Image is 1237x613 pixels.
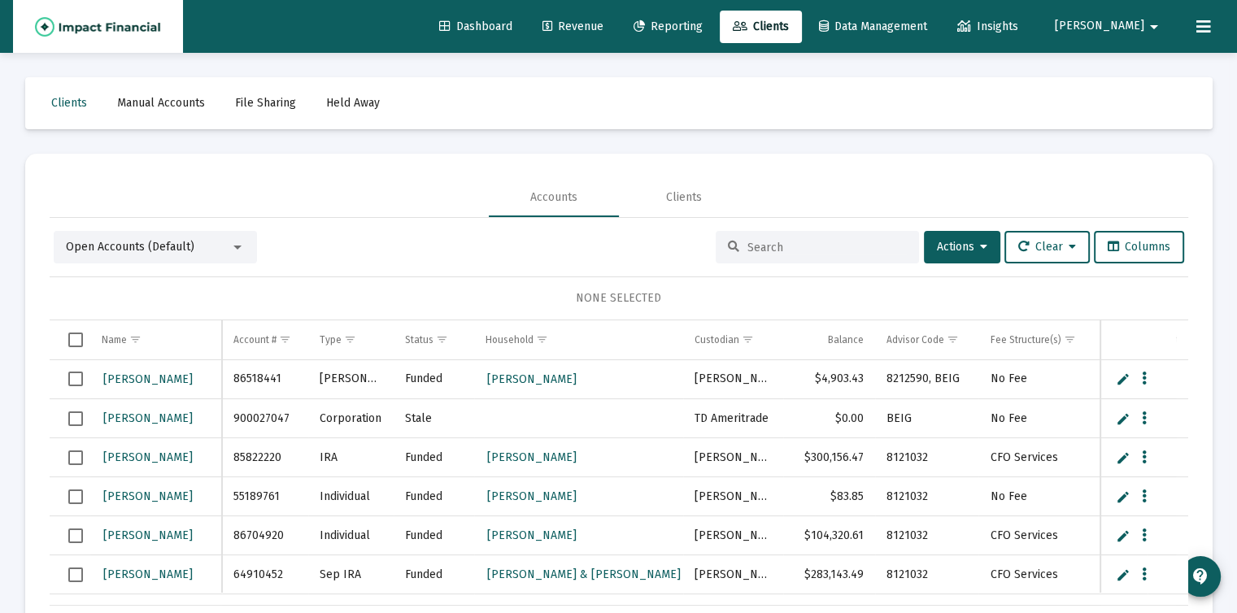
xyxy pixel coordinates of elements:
[51,96,87,110] span: Clients
[530,189,577,206] div: Accounts
[103,528,193,542] span: [PERSON_NAME]
[1055,20,1144,33] span: [PERSON_NAME]
[222,320,308,359] td: Column Account #
[720,11,802,43] a: Clients
[68,489,83,504] div: Select row
[683,399,782,438] td: TD Ameritrade
[486,524,578,547] a: [PERSON_NAME]
[103,567,193,581] span: [PERSON_NAME]
[320,333,342,346] div: Type
[405,371,463,387] div: Funded
[308,477,394,516] td: Individual
[474,320,683,359] td: Column Household
[1116,489,1130,504] a: Edit
[783,516,875,555] td: $104,320.61
[487,528,577,542] span: [PERSON_NAME]
[233,333,277,346] div: Account #
[978,399,1148,438] td: No Fee
[944,11,1031,43] a: Insights
[924,231,1000,263] button: Actions
[875,399,979,438] td: BEIG
[117,96,205,110] span: Manual Accounts
[695,333,739,346] div: Custodian
[937,240,987,254] span: Actions
[783,360,875,399] td: $4,903.43
[1191,567,1210,586] mat-icon: contact_support
[308,399,394,438] td: Corporation
[634,20,703,33] span: Reporting
[426,11,525,43] a: Dashboard
[102,485,194,508] a: [PERSON_NAME]
[102,367,194,391] a: [PERSON_NAME]
[1004,231,1090,263] button: Clear
[875,320,979,359] td: Column Advisor Code
[990,333,1061,346] div: Fee Structure(s)
[344,333,356,346] span: Show filter options for column 'Type'
[683,320,782,359] td: Column Custodian
[1116,450,1130,465] a: Edit
[683,555,782,594] td: [PERSON_NAME]
[978,438,1148,477] td: CFO Services
[747,241,907,254] input: Search
[405,333,433,346] div: Status
[806,11,940,43] a: Data Management
[486,485,578,508] a: [PERSON_NAME]
[683,477,782,516] td: [PERSON_NAME]
[102,524,194,547] a: [PERSON_NAME]
[486,367,578,391] a: [PERSON_NAME]
[1018,240,1076,254] span: Clear
[486,333,534,346] div: Household
[235,96,296,110] span: File Sharing
[436,333,448,346] span: Show filter options for column 'Status'
[978,360,1148,399] td: No Fee
[1063,333,1075,346] span: Show filter options for column 'Fee Structure(s)'
[783,320,875,359] td: Column Balance
[742,333,754,346] span: Show filter options for column 'Custodian'
[978,320,1148,359] td: Column Fee Structure(s)
[621,11,716,43] a: Reporting
[683,360,782,399] td: [PERSON_NAME]
[103,450,193,464] span: [PERSON_NAME]
[875,360,979,399] td: 8212590, BEIG
[1035,10,1183,42] button: [PERSON_NAME]
[683,438,782,477] td: [PERSON_NAME]
[529,11,616,43] a: Revenue
[783,438,875,477] td: $300,156.47
[875,555,979,594] td: 8121032
[875,516,979,555] td: 8121032
[487,450,577,464] span: [PERSON_NAME]
[68,333,83,347] div: Select all
[487,489,577,503] span: [PERSON_NAME]
[279,333,291,346] span: Show filter options for column 'Account #'
[875,477,979,516] td: 8121032
[783,555,875,594] td: $283,143.49
[222,555,308,594] td: 64910452
[486,563,682,586] a: [PERSON_NAME] & [PERSON_NAME]
[66,240,194,254] span: Open Accounts (Default)
[222,399,308,438] td: 900027047
[487,372,577,386] span: [PERSON_NAME]
[63,290,1175,306] div: NONE SELECTED
[1094,231,1184,263] button: Columns
[102,563,194,586] a: [PERSON_NAME]
[783,477,875,516] td: $83.85
[875,438,979,477] td: 8121032
[103,372,193,386] span: [PERSON_NAME]
[957,20,1018,33] span: Insights
[978,555,1148,594] td: CFO Services
[542,20,603,33] span: Revenue
[487,567,681,581] span: [PERSON_NAME] & [PERSON_NAME]
[68,411,83,426] div: Select row
[222,438,308,477] td: 85822220
[68,528,83,543] div: Select row
[308,516,394,555] td: Individual
[313,87,393,120] a: Held Away
[819,20,927,33] span: Data Management
[405,489,463,505] div: Funded
[129,333,142,346] span: Show filter options for column 'Name'
[102,446,194,469] a: [PERSON_NAME]
[1116,528,1130,543] a: Edit
[308,438,394,477] td: IRA
[25,11,171,43] img: Dashboard
[666,189,702,206] div: Clients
